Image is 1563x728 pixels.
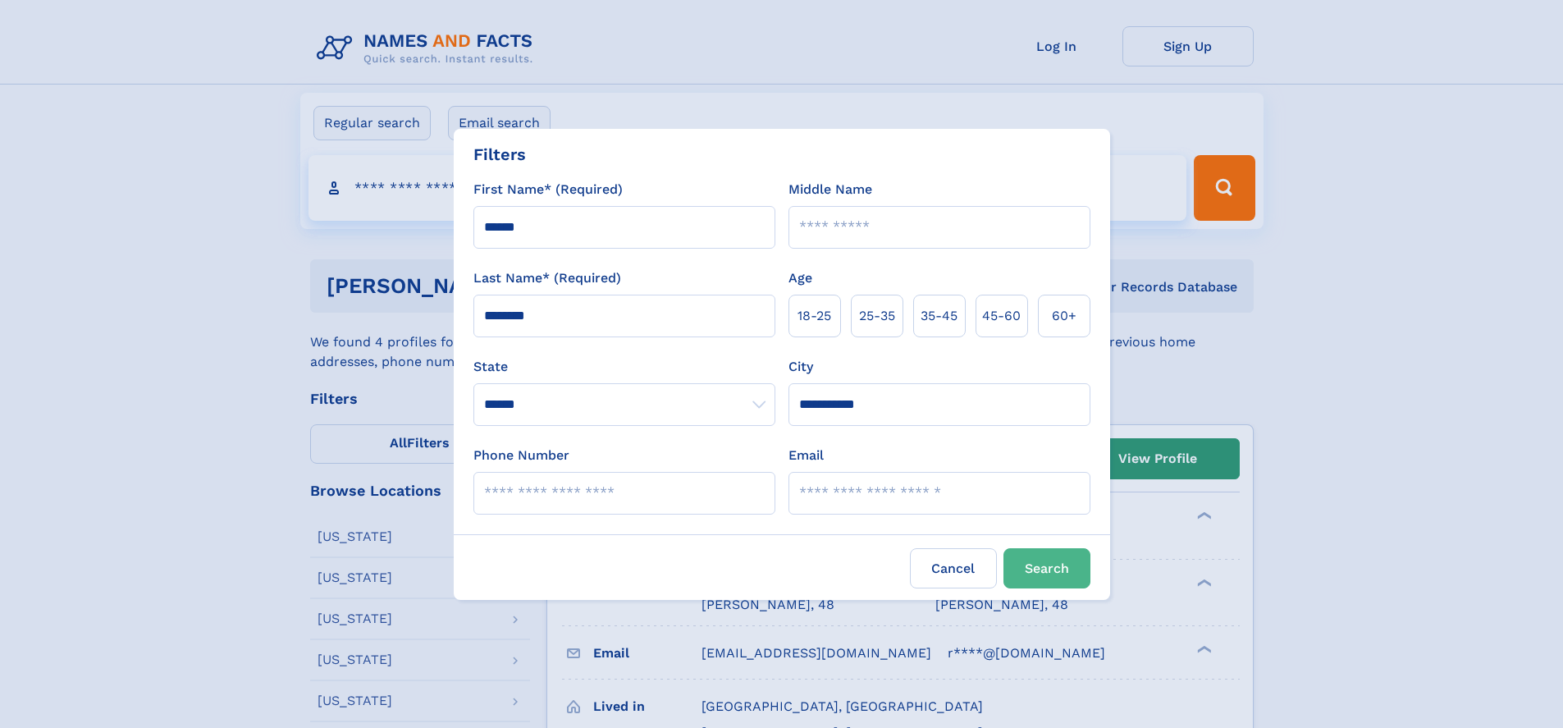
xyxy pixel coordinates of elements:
[788,446,824,465] label: Email
[473,268,621,288] label: Last Name* (Required)
[1003,548,1090,588] button: Search
[921,306,957,326] span: 35‑45
[788,357,813,377] label: City
[797,306,831,326] span: 18‑25
[788,268,812,288] label: Age
[859,306,895,326] span: 25‑35
[473,357,775,377] label: State
[910,548,997,588] label: Cancel
[473,142,526,167] div: Filters
[1052,306,1076,326] span: 60+
[788,180,872,199] label: Middle Name
[982,306,1021,326] span: 45‑60
[473,446,569,465] label: Phone Number
[473,180,623,199] label: First Name* (Required)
